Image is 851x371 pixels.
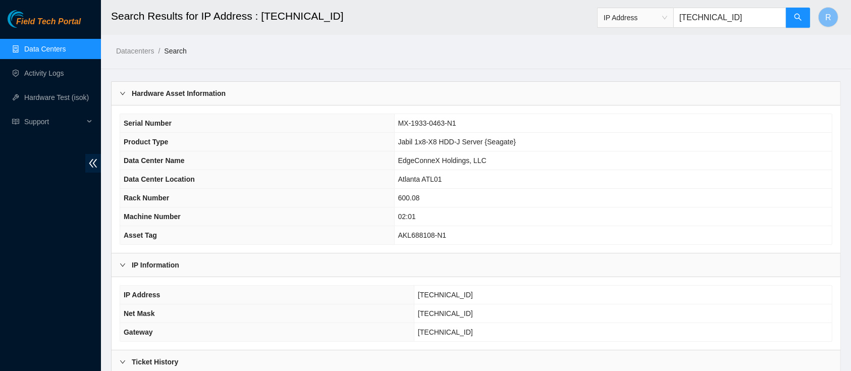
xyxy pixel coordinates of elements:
[120,262,126,268] span: right
[418,328,473,336] span: [TECHNICAL_ID]
[8,10,51,28] img: Akamai Technologies
[120,359,126,365] span: right
[124,309,154,317] span: Net Mask
[158,47,160,55] span: /
[16,17,81,27] span: Field Tech Portal
[24,93,89,101] a: Hardware Test (isok)
[818,7,838,27] button: R
[398,138,516,146] span: Jabil 1x8-X8 HDD-J Server {Seagate}
[124,291,160,299] span: IP Address
[398,119,456,127] span: MX-1933-0463-N1
[418,291,473,299] span: [TECHNICAL_ID]
[132,259,179,271] b: IP Information
[398,231,447,239] span: AKL688108-N1
[604,10,667,25] span: IP Address
[132,88,226,99] b: Hardware Asset Information
[124,138,168,146] span: Product Type
[132,356,178,367] b: Ticket History
[673,8,786,28] input: Enter text here...
[12,118,19,125] span: read
[24,69,64,77] a: Activity Logs
[124,156,185,165] span: Data Center Name
[112,253,840,277] div: IP Information
[8,18,81,31] a: Akamai TechnologiesField Tech Portal
[116,47,154,55] a: Datacenters
[24,45,66,53] a: Data Centers
[124,175,195,183] span: Data Center Location
[794,13,802,23] span: search
[398,175,442,183] span: Atlanta ATL01
[124,194,169,202] span: Rack Number
[24,112,84,132] span: Support
[124,213,181,221] span: Machine Number
[786,8,810,28] button: search
[85,154,101,173] span: double-left
[418,309,473,317] span: [TECHNICAL_ID]
[164,47,186,55] a: Search
[124,328,153,336] span: Gateway
[398,213,416,221] span: 02:01
[398,194,420,202] span: 600.08
[112,82,840,105] div: Hardware Asset Information
[398,156,487,165] span: EdgeConneX Holdings, LLC
[120,90,126,96] span: right
[124,231,157,239] span: Asset Tag
[825,11,831,24] span: R
[124,119,172,127] span: Serial Number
